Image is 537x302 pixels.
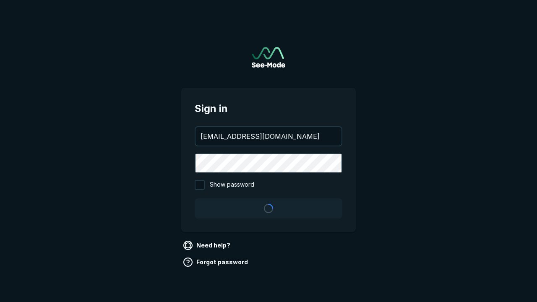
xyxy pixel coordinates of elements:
input: your@email.com [196,127,341,146]
img: See-Mode Logo [252,47,285,68]
a: Forgot password [181,255,251,269]
a: Need help? [181,239,234,252]
a: Go to sign in [252,47,285,68]
span: Sign in [195,101,342,116]
span: Show password [210,180,254,190]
